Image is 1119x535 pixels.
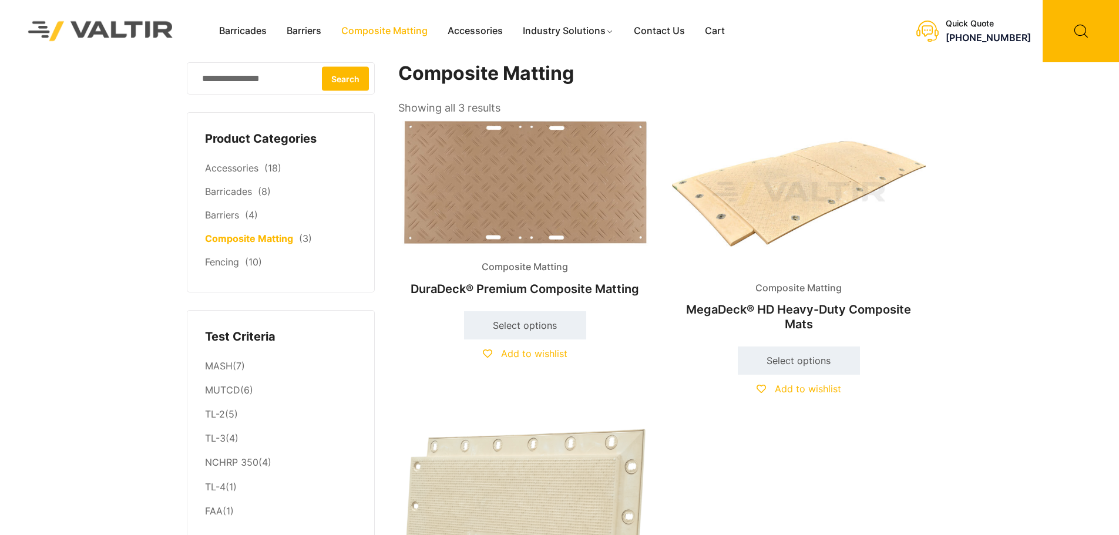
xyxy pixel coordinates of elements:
span: Add to wishlist [501,348,567,359]
a: Composite MattingDuraDeck® Premium Composite Matting [398,117,652,302]
a: MUTCD [205,384,240,396]
span: (4) [245,209,258,221]
a: Industry Solutions [513,22,624,40]
a: TL-2 [205,408,225,420]
a: Barriers [205,209,239,221]
h2: DuraDeck® Premium Composite Matting [398,276,652,302]
a: TL-3 [205,432,226,444]
a: Add to wishlist [483,348,567,359]
span: (8) [258,186,271,197]
img: Valtir Rentals [13,6,189,56]
a: Cart [695,22,735,40]
span: (10) [245,256,262,268]
span: Composite Matting [747,280,851,297]
li: (4) [205,427,357,451]
a: Contact Us [624,22,695,40]
span: Add to wishlist [775,383,841,395]
a: Select options for “MegaDeck® HD Heavy-Duty Composite Mats” [738,346,860,375]
li: (1) [205,499,357,520]
p: Showing all 3 results [398,98,500,118]
a: Composite Matting [205,233,293,244]
a: Fencing [205,256,239,268]
a: [PHONE_NUMBER] [946,32,1031,43]
a: Barricades [209,22,277,40]
a: NCHRP 350 [205,456,258,468]
span: (3) [299,233,312,244]
li: (6) [205,379,357,403]
a: MASH [205,360,233,372]
a: Accessories [205,162,258,174]
a: Composite Matting [331,22,438,40]
li: (7) [205,354,357,378]
a: Add to wishlist [757,383,841,395]
h1: Composite Matting [398,62,927,85]
h4: Product Categories [205,130,357,148]
a: Composite MattingMegaDeck® HD Heavy-Duty Composite Mats [672,117,926,337]
a: Select options for “DuraDeck® Premium Composite Matting” [464,311,586,339]
a: FAA [205,505,223,517]
a: Barriers [277,22,331,40]
div: Quick Quote [946,19,1031,29]
a: TL-4 [205,481,226,493]
button: Search [322,66,369,90]
span: (18) [264,162,281,174]
li: (1) [205,475,357,499]
h4: Test Criteria [205,328,357,346]
a: Barricades [205,186,252,197]
li: (4) [205,451,357,475]
li: (5) [205,403,357,427]
a: Accessories [438,22,513,40]
span: Composite Matting [473,258,577,276]
h2: MegaDeck® HD Heavy-Duty Composite Mats [672,297,926,337]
